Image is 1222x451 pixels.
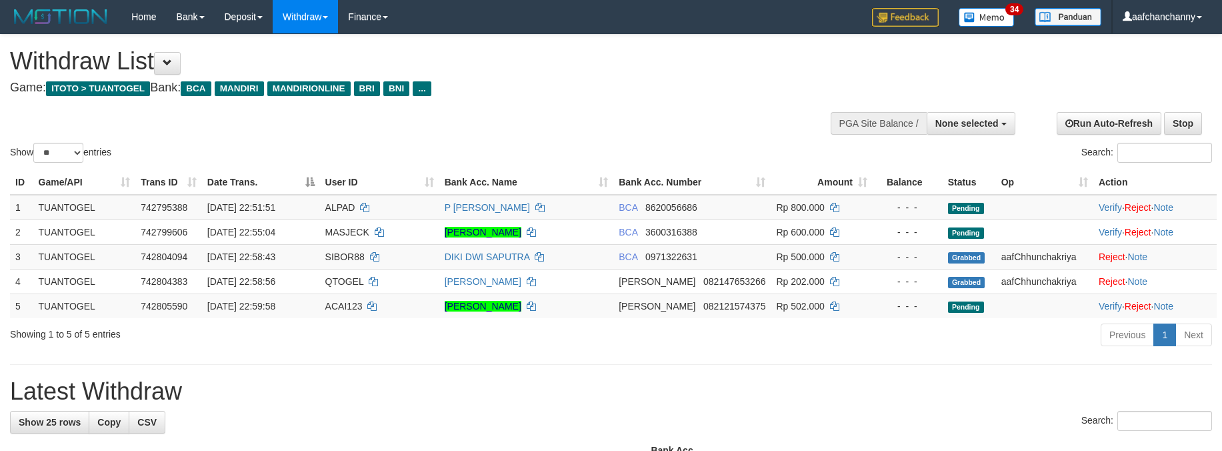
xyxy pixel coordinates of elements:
[645,252,697,262] span: Copy 0971322631 to clipboard
[703,301,765,312] span: Copy 082121574375 to clipboard
[207,202,275,213] span: [DATE] 22:51:51
[1153,301,1173,312] a: Note
[1081,143,1212,163] label: Search:
[1101,324,1154,346] a: Previous
[141,301,187,312] span: 742805590
[645,202,697,213] span: Copy 8620056686 to clipboard
[959,8,1015,27] img: Button%20Memo.svg
[1093,244,1217,269] td: ·
[267,81,351,96] span: MANDIRIONLINE
[776,252,824,262] span: Rp 500.000
[215,81,264,96] span: MANDIRI
[10,143,111,163] label: Show entries
[1093,294,1217,318] td: · ·
[948,252,985,264] span: Grabbed
[10,81,801,95] h4: Game: Bank:
[445,252,530,262] a: DIKI DWI SAPUTRA
[948,228,984,239] span: Pending
[439,170,614,195] th: Bank Acc. Name: activate to sort column ascending
[1153,202,1173,213] a: Note
[873,170,943,195] th: Balance
[33,143,83,163] select: Showentries
[19,417,81,428] span: Show 25 rows
[202,170,320,195] th: Date Trans.: activate to sort column descending
[619,252,637,262] span: BCA
[141,202,187,213] span: 742795388
[872,8,939,27] img: Feedback.jpg
[878,300,937,313] div: - - -
[320,170,439,195] th: User ID: activate to sort column ascending
[413,81,431,96] span: ...
[97,417,121,428] span: Copy
[996,170,1093,195] th: Op: activate to sort column ascending
[325,227,369,238] span: MASJECK
[1093,170,1217,195] th: Action
[325,276,364,287] span: QTOGEL
[1175,324,1212,346] a: Next
[383,81,409,96] span: BNI
[325,301,363,312] span: ACAI123
[207,301,275,312] span: [DATE] 22:59:58
[1057,112,1161,135] a: Run Auto-Refresh
[1081,411,1212,431] label: Search:
[141,227,187,238] span: 742799606
[141,252,187,262] span: 742804094
[776,227,824,238] span: Rp 600.000
[1127,276,1147,287] a: Note
[927,112,1015,135] button: None selected
[141,276,187,287] span: 742804383
[445,301,521,312] a: [PERSON_NAME]
[10,7,111,27] img: MOTION_logo.png
[645,227,697,238] span: Copy 3600316388 to clipboard
[207,227,275,238] span: [DATE] 22:55:04
[89,411,129,434] a: Copy
[776,301,824,312] span: Rp 502.000
[703,276,765,287] span: Copy 082147653266 to clipboard
[776,276,824,287] span: Rp 202.000
[10,411,89,434] a: Show 25 rows
[878,275,937,288] div: - - -
[33,294,136,318] td: TUANTOGEL
[619,301,695,312] span: [PERSON_NAME]
[1153,324,1176,346] a: 1
[1093,195,1217,220] td: · ·
[1005,3,1023,15] span: 34
[878,250,937,264] div: - - -
[207,276,275,287] span: [DATE] 22:58:56
[181,81,211,96] span: BCA
[1099,301,1122,312] a: Verify
[878,201,937,214] div: - - -
[1099,227,1122,238] a: Verify
[325,252,365,262] span: SIBOR88
[10,322,499,341] div: Showing 1 to 5 of 5 entries
[129,411,165,434] a: CSV
[996,269,1093,294] td: aafChhunchakriya
[10,244,33,269] td: 3
[1164,112,1202,135] a: Stop
[1117,143,1212,163] input: Search:
[1153,227,1173,238] a: Note
[33,195,136,220] td: TUANTOGEL
[445,202,530,213] a: P [PERSON_NAME]
[10,378,1212,405] h1: Latest Withdraw
[619,227,637,238] span: BCA
[445,227,521,238] a: [PERSON_NAME]
[1099,276,1125,287] a: Reject
[10,269,33,294] td: 4
[1127,252,1147,262] a: Note
[325,202,355,213] span: ALPAD
[1093,219,1217,244] td: · ·
[207,252,275,262] span: [DATE] 22:58:43
[10,195,33,220] td: 1
[776,202,824,213] span: Rp 800.000
[948,277,985,288] span: Grabbed
[1099,252,1125,262] a: Reject
[10,219,33,244] td: 2
[878,225,937,239] div: - - -
[354,81,380,96] span: BRI
[137,417,157,428] span: CSV
[619,276,695,287] span: [PERSON_NAME]
[771,170,873,195] th: Amount: activate to sort column ascending
[33,244,136,269] td: TUANTOGEL
[46,81,150,96] span: ITOTO > TUANTOGEL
